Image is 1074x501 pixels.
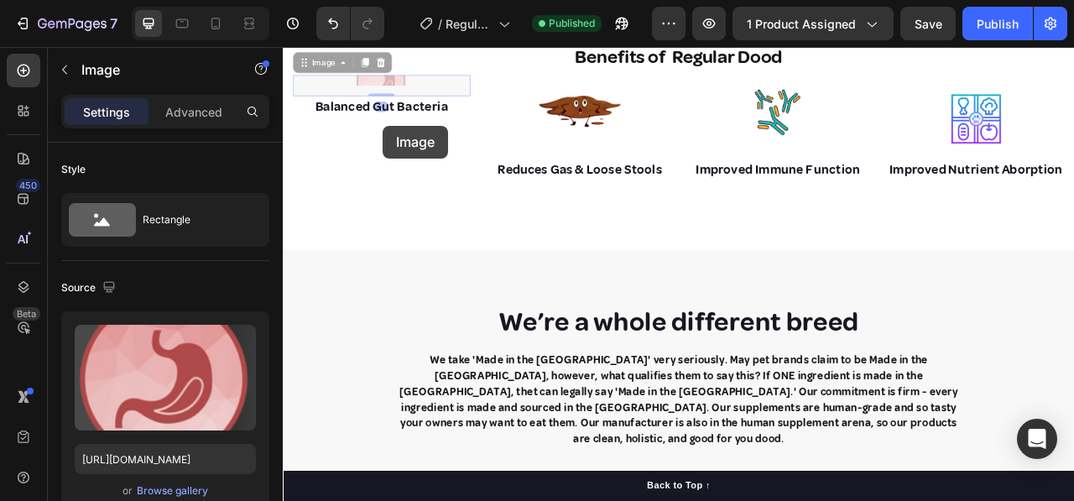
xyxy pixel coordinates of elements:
iframe: Design area [283,47,1074,501]
input: https://example.com/image.jpg [75,444,256,474]
p: 7 [110,13,117,34]
div: Source [61,277,119,300]
div: Undo/Redo [316,7,384,40]
img: preview-image [75,325,256,431]
img: gempages_568347972287333417-c4550409-f6a3-4071-bcba-b3523ad0b599.png [91,36,159,50]
p: Image [81,60,224,80]
div: Image [34,13,70,28]
p: Balanced Gut Bacteria [14,65,237,89]
button: 1 product assigned [733,7,894,40]
div: 450 [16,179,40,192]
div: Browse gallery [137,483,208,498]
span: Published [549,16,595,31]
span: / [438,15,442,33]
button: Browse gallery [136,483,209,499]
span: Save [915,17,942,31]
div: Style [61,162,86,177]
div: Publish [977,15,1019,33]
p: Improved Immune Function [519,145,741,170]
button: Save [900,7,956,40]
div: Rectangle [143,201,245,239]
p: Reduces Gas & Loose Stools [267,145,489,170]
span: or [123,481,133,501]
span: Regular Dood PDP [446,15,492,33]
img: gempages_568347972287333417-c83899e0-64bf-4e42-8048-79fefd3a7f89.png [323,36,432,114]
p: Settings [83,103,130,121]
button: Publish [962,7,1033,40]
img: gempages_568347972287333417-5c39ca6b-ed3f-46c1-9682-c7fc8467a278.png [596,36,663,130]
p: Improved Nutrient Aborption [771,145,993,170]
div: Beta [13,307,40,321]
p: Advanced [165,103,222,121]
button: 7 [7,7,125,40]
div: Open Intercom Messenger [1017,419,1057,459]
span: 1 product assigned [747,15,856,33]
img: gempages_568347972287333417-79f869cd-4231-4c4d-96a5-9db3df48cf6a.png [848,36,915,130]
